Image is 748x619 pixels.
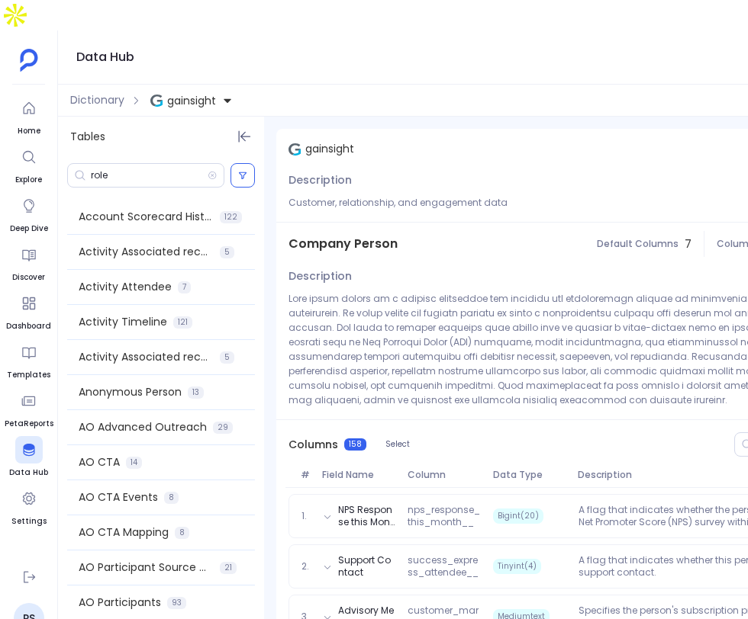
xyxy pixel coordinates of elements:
span: 8 [175,527,189,539]
span: Default Columns [597,238,679,250]
span: PetaReports [5,418,53,430]
span: 2. [295,560,317,572]
span: 93 [167,597,186,609]
span: gainsight [305,141,354,157]
button: Select [376,435,420,454]
span: Settings [11,515,47,528]
span: success_express_attendee__gc [401,554,487,579]
button: gainsight [147,88,236,113]
div: Tables [58,117,264,157]
span: Tinyint(4) [493,559,541,574]
a: Discover [12,241,45,284]
img: petavue logo [20,49,38,72]
span: Data Type [487,469,572,481]
a: Deep Dive [10,192,48,235]
span: Data Hub [9,467,48,479]
span: AO CTA [79,454,120,470]
img: gainsight.svg [289,143,301,156]
span: 7 [685,236,692,252]
a: Dashboard [6,290,51,332]
span: 7 [178,281,191,293]
span: Columns [289,437,338,453]
span: 8 [164,492,179,504]
span: AO Participant Source Configuration [79,560,214,576]
span: 158 [344,438,366,451]
span: 14 [126,457,142,469]
a: Settings [11,485,47,528]
input: Search Tables/Columns [91,169,208,181]
span: 122 [220,211,242,223]
img: gainsight.svg [150,95,163,107]
span: Field Name [316,469,401,481]
span: 1. [295,510,317,522]
span: Activity Attendee [79,279,172,295]
a: Data Hub [9,436,48,479]
span: Deep Dive [10,223,48,235]
span: Templates [7,369,50,381]
span: Activity Associated records - 2 years [79,244,214,260]
span: AO CTA Mapping [79,524,169,540]
span: Activity Associated records - All [79,349,214,365]
span: Description [289,172,352,188]
span: Column [401,469,487,481]
a: Explore [15,143,43,186]
span: 29 [213,422,233,434]
span: nps_response_this_month__gc [401,504,487,528]
span: AO Participants [79,595,161,611]
span: AO Advanced Outreach [79,419,207,435]
span: Activity Timeline [79,314,167,330]
span: 13 [188,386,204,399]
span: Home [15,125,43,137]
span: Explore [15,174,43,186]
button: Hide Tables [234,126,255,147]
span: 121 [173,316,192,329]
span: Dictionary [70,92,124,108]
a: Home [15,95,43,137]
span: 5 [220,351,234,364]
button: Support Contact [338,554,396,579]
span: Bigint(20) [493,508,543,524]
span: Dashboard [6,320,51,332]
span: Company Person [289,235,398,253]
span: # [295,469,316,481]
span: Discover [12,271,45,284]
span: Account Scorecard History [79,209,214,225]
a: Templates [7,338,50,381]
button: NPS Response this Month? [338,504,396,528]
a: PetaReports [5,387,53,430]
span: Anonymous Person [79,384,182,400]
span: AO CTA Events [79,489,158,505]
span: Description [289,268,352,284]
span: 21 [220,562,237,574]
span: gainsight [167,93,216,108]
span: 5 [220,246,234,258]
h1: Data Hub [76,47,134,68]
